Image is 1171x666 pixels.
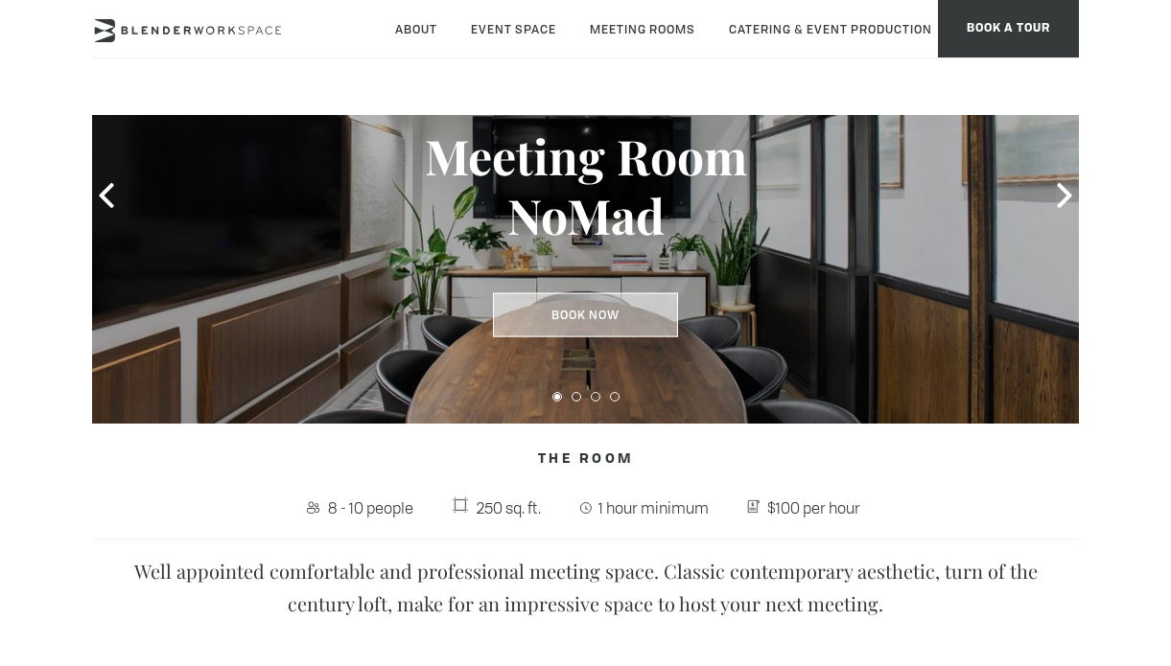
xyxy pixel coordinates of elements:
[762,493,865,523] span: $100 per hour
[472,493,546,523] span: 250 sq. ft.
[323,493,418,523] span: 8 - 10 people
[493,293,678,337] a: Book Now
[92,441,1079,477] h4: The Room
[595,493,714,523] span: 1 hour minimum
[1075,574,1171,666] iframe: Chat Widget
[106,555,1066,620] p: Well appointed comfortable and professional meeting space. Classic contemporary aesthetic, turn o...
[365,126,807,245] h3: Meeting Room NoMad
